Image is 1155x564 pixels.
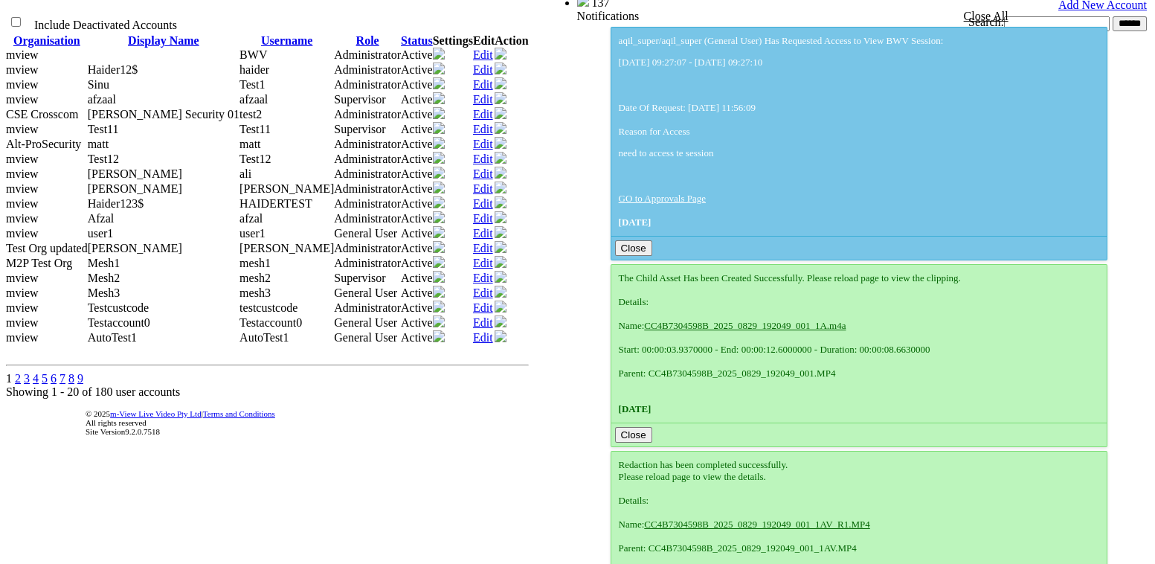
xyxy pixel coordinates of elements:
p: [DATE] 09:27:07 - [DATE] 09:27:10 [619,57,1100,68]
td: Administrator [334,107,401,122]
span: BWV [239,48,267,61]
img: camera24.png [433,286,445,298]
td: Active [401,330,433,345]
span: [DATE] [619,403,652,414]
img: camera24.png [433,241,445,253]
img: camera24.png [433,77,445,89]
span: Contact Method: SMS and Email [88,78,109,91]
span: Test1 [239,78,265,91]
td: Active [401,152,433,167]
td: Active [401,63,433,77]
span: mview [6,286,39,299]
span: mesh1 [239,257,271,269]
td: Active [401,271,433,286]
a: Organisation [13,34,80,47]
td: Active [401,92,433,107]
span: HAIDERTEST [239,197,312,210]
span: mview [6,227,39,240]
span: Include Deactivated Accounts [34,19,177,31]
span: mview [6,182,39,195]
td: Administrator [334,167,401,182]
div: Site Version [86,427,1147,436]
span: Test12 [239,153,271,165]
a: Status [401,34,433,47]
span: mview [6,212,39,225]
td: Active [401,167,433,182]
img: camera24.png [433,107,445,119]
a: 3 [24,372,30,385]
a: 8 [68,372,74,385]
span: Showing 1 - 20 of 180 user accounts [6,385,180,398]
span: mview [6,331,39,344]
td: Administrator [334,182,401,196]
img: camera24.png [433,152,445,164]
span: mview [6,153,39,165]
span: Contact Method: SMS and Email [88,93,116,106]
img: camera24.png [433,167,445,179]
img: camera24.png [433,182,445,193]
span: mview [6,316,39,329]
img: DigiCert Secured Site Seal [16,401,75,444]
img: camera24.png [433,256,445,268]
td: Active [401,226,433,241]
span: Mikael [239,242,334,254]
a: 4 [33,372,39,385]
img: camera24.png [433,92,445,104]
img: camera24.png [433,301,445,313]
span: mview [6,197,39,210]
span: Test11 [239,123,271,135]
img: camera24.png [433,63,445,74]
td: Administrator [334,48,401,63]
span: Contact Method: SMS and Email [88,123,119,135]
p: need to access te session [619,147,1100,159]
span: Contact Method: SMS and Email [88,316,150,329]
span: mview [6,167,39,180]
span: mesh2 [239,272,271,284]
span: Contact Method: SMS and Email [88,227,114,240]
span: afzaal [239,93,268,106]
span: Contact Method: SMS and Email [88,301,149,314]
img: camera24.png [433,226,445,238]
td: Active [401,241,433,256]
td: Active [401,211,433,226]
span: testcustcode [239,301,297,314]
span: Contact Method: SMS and Email [88,272,120,284]
td: Supervisor [334,271,401,286]
a: Close All [964,10,1008,22]
span: Alt-ProSecurity [6,138,81,150]
td: Active [401,256,433,271]
a: m-View Live Video Pty Ltd [110,409,202,418]
span: Contact Method: SMS and Email [88,197,144,210]
td: Administrator [334,152,401,167]
span: Contact Method: SMS and Email [88,212,115,225]
span: Contact Method: SMS and Email [88,167,182,180]
td: General User [334,226,401,241]
div: © 2025 | All rights reserved [86,409,1147,436]
img: camera24.png [433,211,445,223]
td: Active [401,196,433,211]
a: 9 [77,372,83,385]
td: Active [401,137,433,152]
a: 7 [59,372,65,385]
td: Administrator [334,301,401,315]
td: Active [401,182,433,196]
span: matt [239,138,260,150]
button: Close [615,427,652,443]
a: Username [261,34,312,47]
div: aqil_super/aqil_super (General User) Has Requested Access to View BWV Session: Date Of Request: [... [619,35,1100,228]
td: Active [401,48,433,63]
span: afzal [239,212,263,225]
td: Administrator [334,241,401,256]
span: CSE Crosscom [6,108,78,121]
a: 6 [51,372,57,385]
span: mview [6,301,39,314]
span: Contact Method: SMS and Email [88,242,182,254]
span: AutoTest1 [239,331,289,344]
a: CC4B7304598B_2025_0829_192049_001_1A.m4a [644,320,846,331]
td: Administrator [334,137,401,152]
span: michael [239,182,334,195]
span: mview [6,78,39,91]
td: Active [401,107,433,122]
td: Supervisor [334,122,401,137]
span: M2P Test Org [6,257,72,269]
